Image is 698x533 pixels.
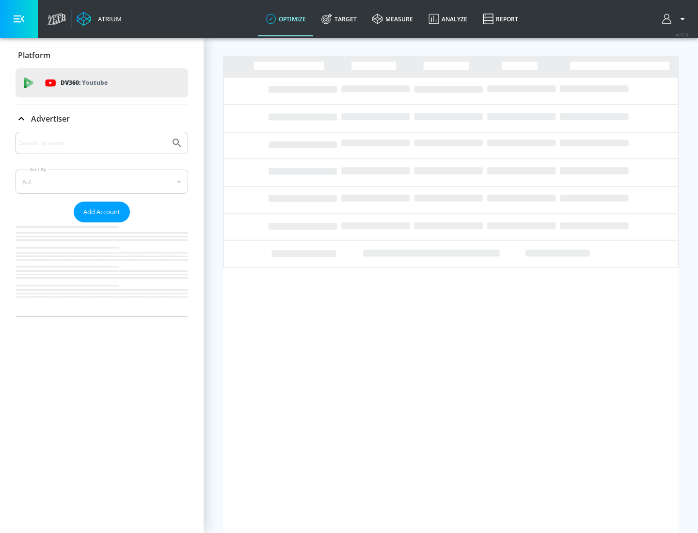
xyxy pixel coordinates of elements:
p: DV360: [61,78,108,88]
label: Sort By [28,166,48,172]
span: Add Account [83,206,120,218]
span: v 4.32.0 [675,32,688,37]
div: Advertiser [16,132,188,316]
div: Atrium [94,15,122,23]
a: Analyze [421,1,475,36]
div: DV360: Youtube [16,68,188,97]
div: Platform [16,42,188,69]
a: Report [475,1,526,36]
a: measure [365,1,421,36]
input: Search by name [19,137,166,149]
p: Platform [18,50,50,61]
p: Youtube [82,78,108,88]
a: Target [314,1,365,36]
nav: list of Advertiser [16,222,188,316]
a: Atrium [77,12,122,26]
div: Advertiser [16,105,188,132]
div: A-Z [16,170,188,194]
p: Advertiser [31,113,70,124]
button: Add Account [74,202,130,222]
a: optimize [258,1,314,36]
